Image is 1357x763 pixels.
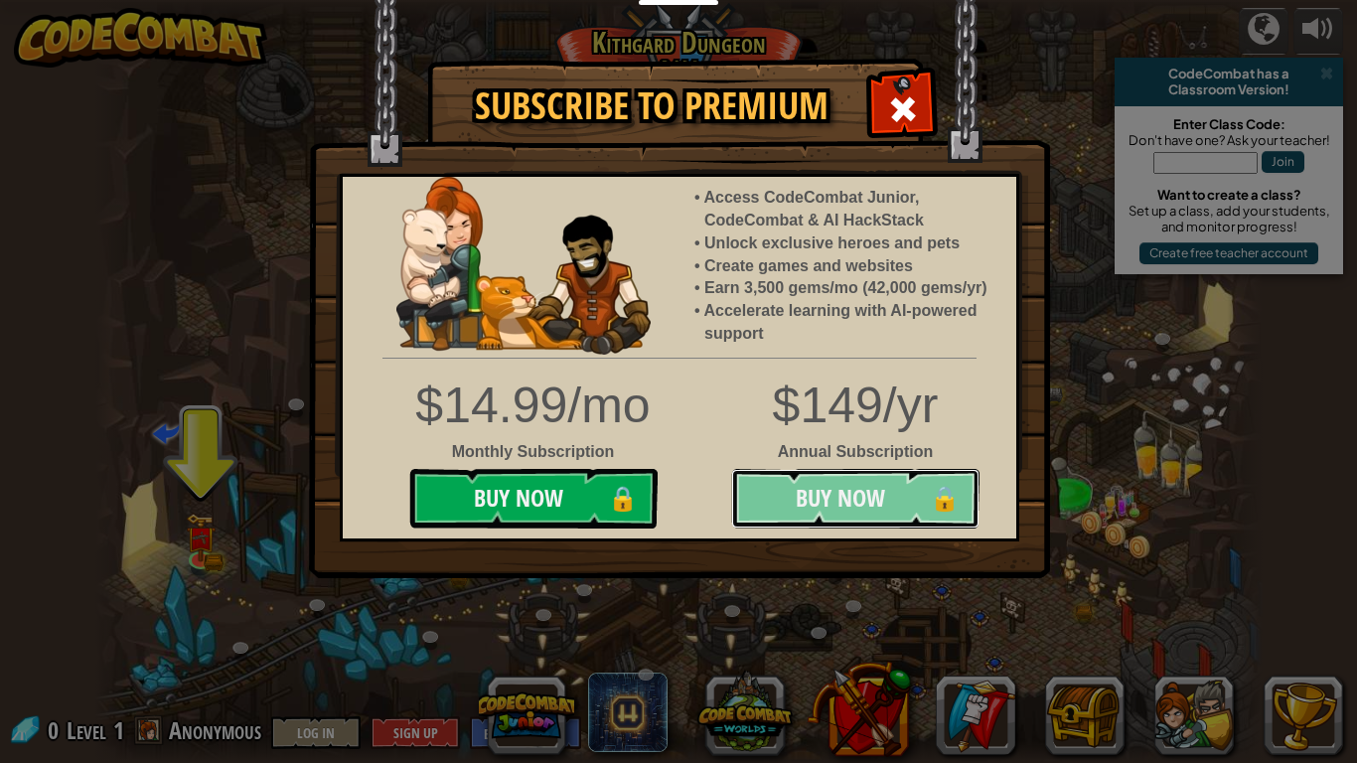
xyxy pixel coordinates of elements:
li: Create games and websites [704,255,996,278]
div: $149/yr [328,371,1031,441]
div: $14.99/mo [401,371,665,441]
li: Unlock exclusive heroes and pets [704,232,996,255]
div: Annual Subscription [328,441,1031,464]
li: Earn 3,500 gems/mo (42,000 gems/yr) [704,277,996,300]
li: Accelerate learning with AI-powered support [704,300,996,346]
div: Monthly Subscription [401,441,665,464]
button: Buy Now🔒 [731,469,980,529]
img: anya-and-nando-pet.webp [396,177,651,355]
button: Buy Now🔒 [409,469,658,529]
li: Access CodeCombat Junior, CodeCombat & AI HackStack [704,187,996,232]
h1: Subscribe to Premium [448,85,855,127]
